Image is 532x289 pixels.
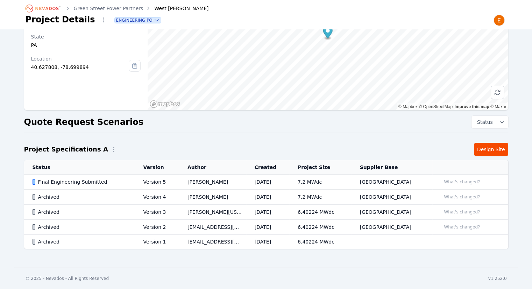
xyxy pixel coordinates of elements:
div: Map marker [323,26,333,40]
div: v1.252.0 [488,276,507,281]
th: Author [179,160,246,175]
div: Archived [33,224,132,231]
a: Mapbox homepage [150,100,180,108]
button: What's changed? [441,208,483,216]
tr: Final Engineering SubmittedVersion 5[PERSON_NAME][DATE]7.2 MWdc[GEOGRAPHIC_DATA]What's changed? [24,175,508,190]
td: [PERSON_NAME] [179,175,246,190]
div: Archived [33,193,132,200]
td: Version 2 [135,220,179,235]
div: © 2025 - Nevados - All Rights Reserved [26,276,109,281]
h1: Project Details [26,14,95,25]
tr: ArchivedVersion 3[PERSON_NAME][US_STATE][DATE]6.40224 MWdc[GEOGRAPHIC_DATA]What's changed? [24,205,508,220]
td: [DATE] [246,190,289,205]
img: Emily Walker [494,15,505,26]
a: Mapbox [398,104,418,109]
div: PA [31,42,141,49]
td: [GEOGRAPHIC_DATA] [352,175,433,190]
td: [PERSON_NAME][US_STATE] [179,205,246,220]
td: Version 1 [135,235,179,249]
th: Status [24,160,135,175]
td: 6.40224 MWdc [289,220,352,235]
td: [EMAIL_ADDRESS][DOMAIN_NAME] [179,220,246,235]
nav: Breadcrumb [26,3,209,14]
a: Maxar [490,104,506,109]
td: [EMAIL_ADDRESS][DOMAIN_NAME] [179,235,246,249]
a: Improve this map [454,104,489,109]
div: Archived [33,238,132,245]
a: Design Site [474,143,508,156]
td: Version 5 [135,175,179,190]
div: State [31,33,141,40]
tr: ArchivedVersion 2[EMAIL_ADDRESS][DOMAIN_NAME][DATE]6.40224 MWdc[GEOGRAPHIC_DATA]What's changed? [24,220,508,235]
tr: ArchivedVersion 4[PERSON_NAME][DATE]7.2 MWdc[GEOGRAPHIC_DATA]What's changed? [24,190,508,205]
td: [DATE] [246,175,289,190]
th: Supplier Base [352,160,433,175]
td: 7.2 MWdc [289,190,352,205]
td: [PERSON_NAME] [179,190,246,205]
td: Version 4 [135,190,179,205]
td: 6.40224 MWdc [289,205,352,220]
button: Status [471,116,508,128]
td: [DATE] [246,205,289,220]
button: What's changed? [441,193,483,201]
div: West [PERSON_NAME] [144,5,208,12]
td: [GEOGRAPHIC_DATA] [352,205,433,220]
td: [GEOGRAPHIC_DATA] [352,220,433,235]
div: Location [31,55,129,62]
th: Project Size [289,160,352,175]
th: Created [246,160,289,175]
div: Archived [33,209,132,216]
button: What's changed? [441,178,483,186]
h2: Quote Request Scenarios [24,117,143,128]
button: Engineering PO [115,17,161,23]
a: Green Street Power Partners [74,5,143,12]
div: 40.627808, -78.699894 [31,64,129,71]
td: [DATE] [246,220,289,235]
a: OpenStreetMap [419,104,453,109]
span: Status [474,119,493,126]
td: 6.40224 MWdc [289,235,352,249]
tr: ArchivedVersion 1[EMAIL_ADDRESS][DOMAIN_NAME][DATE]6.40224 MWdc [24,235,508,249]
td: [DATE] [246,235,289,249]
th: Version [135,160,179,175]
td: Version 3 [135,205,179,220]
td: [GEOGRAPHIC_DATA] [352,190,433,205]
div: Final Engineering Submitted [33,178,132,185]
h2: Project Specifications A [24,144,108,154]
button: What's changed? [441,223,483,231]
td: 7.2 MWdc [289,175,352,190]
